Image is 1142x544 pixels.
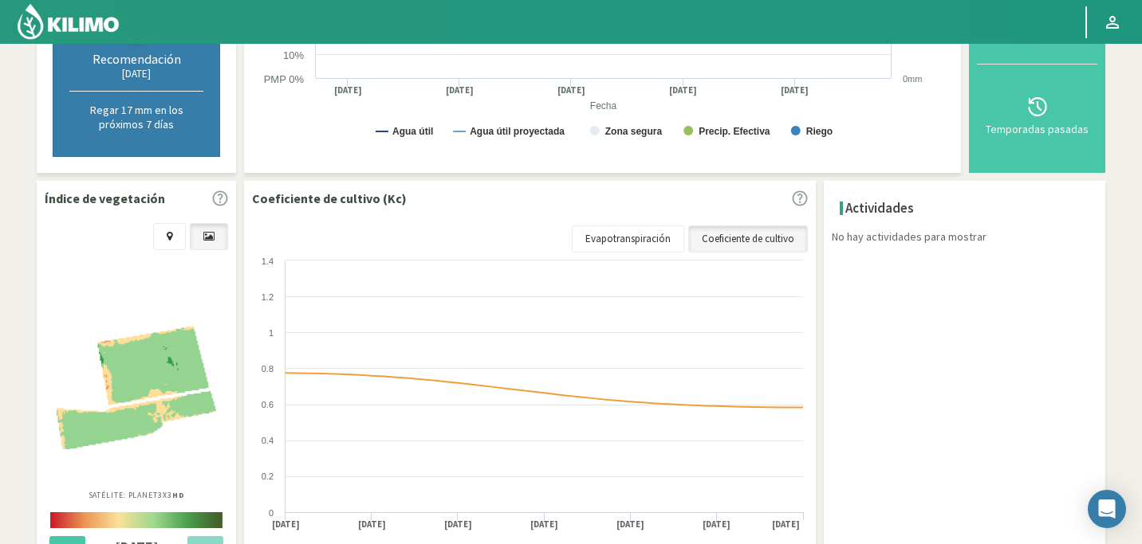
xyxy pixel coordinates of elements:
span: 3X3 [158,490,185,500]
text: Agua útil [392,126,433,137]
text: Riego [806,126,833,137]
text: 1.4 [262,256,274,266]
p: Coeficiente de cultivo (Kc) [252,189,407,208]
text: [DATE] [358,519,386,530]
div: Temporadas pasadas [982,123,1093,135]
div: Recomendación [69,51,203,67]
text: Precip. Efectiva [699,126,770,137]
div: Open Intercom Messenger [1088,490,1126,528]
a: Coeficiente de cultivo [688,225,808,252]
text: 1 [269,328,274,338]
text: 1.2 [262,292,274,302]
p: Índice de vegetación [45,189,165,208]
text: Agua útil proyectada [470,126,565,137]
text: Fecha [590,100,617,112]
img: Kilimo [16,2,120,41]
text: 0 [269,508,274,518]
b: HD [172,490,185,500]
text: [DATE] [272,519,300,530]
p: No hay actividades para mostrar [832,229,1105,245]
text: PMP 0% [264,73,305,85]
text: 0.4 [262,436,274,445]
text: [DATE] [781,84,809,96]
text: 0.6 [262,400,274,409]
button: Temporadas pasadas [977,65,1097,165]
text: 0.2 [262,472,274,481]
text: 0.8 [262,364,274,374]
text: 0mm [903,74,922,84]
p: Regar 17 mm en los próximos 7 días [69,103,203,131]
p: Satélite: Planet [89,489,185,501]
text: [DATE] [772,519,800,530]
img: scale [50,512,222,528]
text: [DATE] [446,84,474,96]
text: Zona segura [605,126,663,137]
text: [DATE] [444,519,472,530]
img: 76ce9af2-a31d-452a-83dc-4340121daf66_-_planet_-_2025-10-11.png [57,327,216,449]
div: [DATE] [69,67,203,80]
text: [DATE] [334,84,362,96]
text: [DATE] [530,519,558,530]
text: [DATE] [703,519,730,530]
text: 10% [283,49,304,61]
h4: Actividades [845,201,914,216]
text: [DATE] [557,84,585,96]
text: [DATE] [669,84,697,96]
text: [DATE] [616,519,644,530]
a: Evapotranspiración [572,225,684,252]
